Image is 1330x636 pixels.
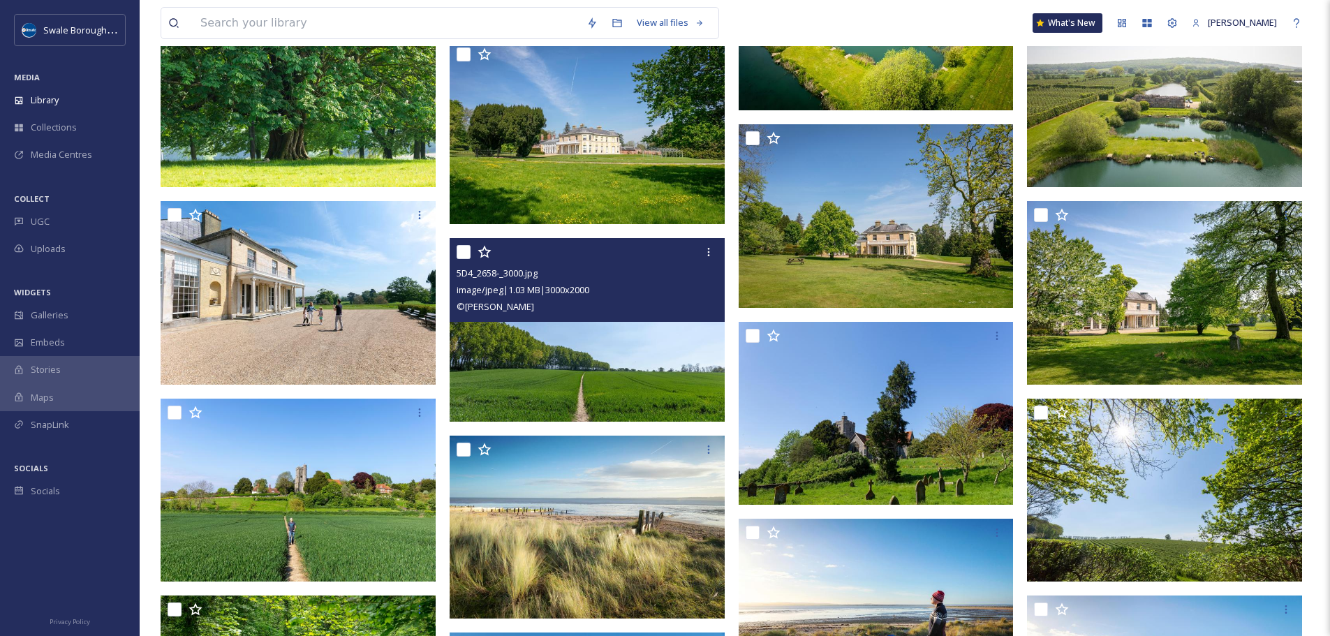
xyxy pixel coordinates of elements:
span: SOCIALS [14,463,48,473]
img: 5D4_2652-_3000.jpg [1027,399,1302,582]
a: What's New [1033,13,1102,33]
span: WIDGETS [14,287,51,297]
span: Media Centres [31,148,92,161]
span: 5D4_2658-_3000.jpg [457,267,538,279]
span: COLLECT [14,193,50,204]
span: Embeds [31,336,65,349]
span: Galleries [31,309,68,322]
span: Swale Borough Council [43,23,140,36]
img: 5D4_2662-_3000.jpg [161,399,436,582]
img: DS5_5902-_3000.jpg [450,40,725,224]
a: Privacy Policy [50,612,90,629]
span: Privacy Policy [50,617,90,626]
a: View all files [630,9,711,36]
span: image/jpeg | 1.03 MB | 3000 x 2000 [457,283,589,296]
span: MEDIA [14,72,40,82]
input: Search your library [193,8,579,38]
a: [PERSON_NAME] [1185,9,1284,36]
img: 5D4_2654-_3000.jpg [739,322,1014,505]
img: 5D4_3203-_3000.jpg [161,3,436,187]
span: Uploads [31,242,66,256]
img: Swale-Borough-Council-default-social-image.png [22,23,36,37]
img: DS5_6130-_3000.jpg [161,201,436,385]
span: [PERSON_NAME] [1208,16,1277,29]
img: DS5_5896-_3000.jpg [739,124,1014,308]
span: © [PERSON_NAME] [457,300,534,313]
span: Collections [31,121,77,134]
span: Socials [31,485,60,498]
span: Library [31,94,59,107]
span: Stories [31,363,61,376]
span: UGC [31,215,50,228]
img: 5D4_1184-_3000.jpg [450,436,725,619]
img: DS5_5895-_3000.jpg [1027,201,1302,385]
span: SnapLink [31,418,69,431]
img: 5D4_2658-_3000.jpg [450,238,725,422]
span: Maps [31,391,54,404]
